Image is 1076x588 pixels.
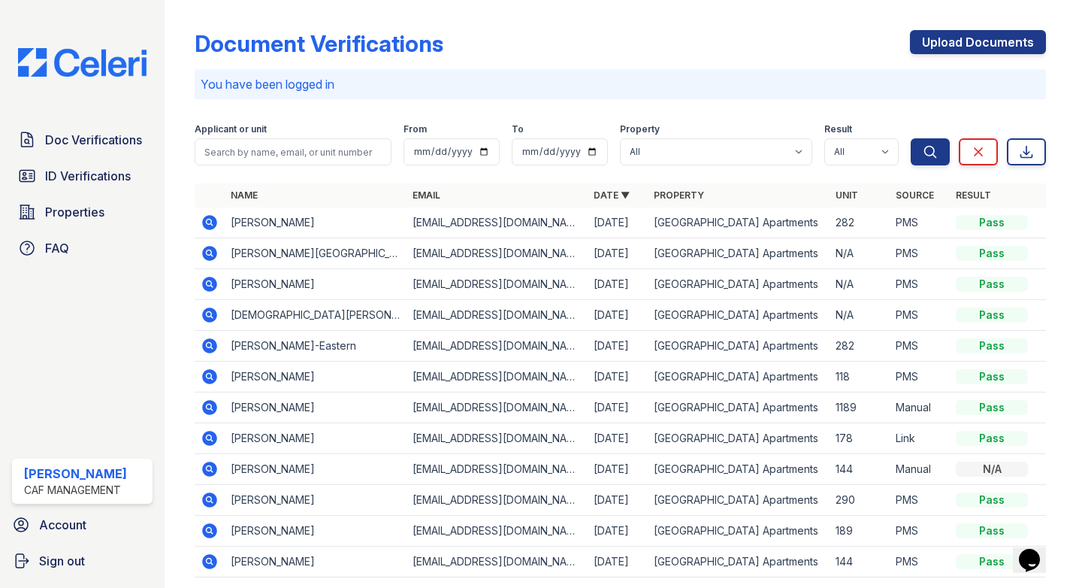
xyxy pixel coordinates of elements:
[588,423,648,454] td: [DATE]
[407,269,588,300] td: [EMAIL_ADDRESS][DOMAIN_NAME]
[225,300,407,331] td: [DEMOGRAPHIC_DATA][PERSON_NAME]
[956,431,1028,446] div: Pass
[648,331,830,362] td: [GEOGRAPHIC_DATA] Apartments
[39,552,85,570] span: Sign out
[6,546,159,576] a: Sign out
[956,338,1028,353] div: Pass
[648,547,830,577] td: [GEOGRAPHIC_DATA] Apartments
[201,75,1040,93] p: You have been logged in
[956,493,1028,508] div: Pass
[956,277,1028,292] div: Pass
[830,516,890,547] td: 189
[824,123,852,135] label: Result
[231,189,258,201] a: Name
[956,308,1028,323] div: Pass
[407,547,588,577] td: [EMAIL_ADDRESS][DOMAIN_NAME]
[225,485,407,516] td: [PERSON_NAME]
[648,454,830,485] td: [GEOGRAPHIC_DATA] Apartments
[12,233,153,263] a: FAQ
[225,362,407,393] td: [PERSON_NAME]
[403,123,427,135] label: From
[45,131,142,149] span: Doc Verifications
[12,125,153,155] a: Doc Verifications
[407,331,588,362] td: [EMAIL_ADDRESS][DOMAIN_NAME]
[195,138,391,165] input: Search by name, email, or unit number
[830,300,890,331] td: N/A
[407,423,588,454] td: [EMAIL_ADDRESS][DOMAIN_NAME]
[588,208,648,238] td: [DATE]
[225,423,407,454] td: [PERSON_NAME]
[588,485,648,516] td: [DATE]
[836,189,858,201] a: Unit
[588,300,648,331] td: [DATE]
[407,454,588,485] td: [EMAIL_ADDRESS][DOMAIN_NAME]
[890,362,950,393] td: PMS
[588,516,648,547] td: [DATE]
[890,238,950,269] td: PMS
[225,454,407,485] td: [PERSON_NAME]
[648,362,830,393] td: [GEOGRAPHIC_DATA] Apartments
[890,269,950,300] td: PMS
[648,423,830,454] td: [GEOGRAPHIC_DATA] Apartments
[45,203,104,221] span: Properties
[407,208,588,238] td: [EMAIL_ADDRESS][DOMAIN_NAME]
[956,189,991,201] a: Result
[910,30,1046,54] a: Upload Documents
[830,269,890,300] td: N/A
[830,208,890,238] td: 282
[225,516,407,547] td: [PERSON_NAME]
[830,485,890,516] td: 290
[648,300,830,331] td: [GEOGRAPHIC_DATA] Apartments
[225,269,407,300] td: [PERSON_NAME]
[830,238,890,269] td: N/A
[6,48,159,77] img: CE_Logo_Blue-a8612792a0a2168367f1c8372b55b34899dd931a85d93a1a3d3e32e68fde9ad4.png
[407,516,588,547] td: [EMAIL_ADDRESS][DOMAIN_NAME]
[830,423,890,454] td: 178
[588,362,648,393] td: [DATE]
[956,215,1028,230] div: Pass
[648,269,830,300] td: [GEOGRAPHIC_DATA] Apartments
[45,239,69,257] span: FAQ
[225,393,407,423] td: [PERSON_NAME]
[890,454,950,485] td: Manual
[830,547,890,577] td: 144
[225,547,407,577] td: [PERSON_NAME]
[512,123,524,135] label: To
[648,516,830,547] td: [GEOGRAPHIC_DATA] Apartments
[956,554,1028,569] div: Pass
[830,454,890,485] td: 144
[956,369,1028,384] div: Pass
[588,454,648,485] td: [DATE]
[956,523,1028,538] div: Pass
[830,362,890,393] td: 118
[407,393,588,423] td: [EMAIL_ADDRESS][DOMAIN_NAME]
[830,331,890,362] td: 282
[407,300,588,331] td: [EMAIL_ADDRESS][DOMAIN_NAME]
[588,547,648,577] td: [DATE]
[6,510,159,540] a: Account
[225,208,407,238] td: [PERSON_NAME]
[896,189,934,201] a: Source
[648,393,830,423] td: [GEOGRAPHIC_DATA] Apartments
[24,483,127,498] div: CAF Management
[407,485,588,516] td: [EMAIL_ADDRESS][DOMAIN_NAME]
[890,516,950,547] td: PMS
[588,393,648,423] td: [DATE]
[1013,528,1061,573] iframe: chat widget
[890,208,950,238] td: PMS
[39,516,86,534] span: Account
[24,465,127,483] div: [PERSON_NAME]
[648,238,830,269] td: [GEOGRAPHIC_DATA] Apartments
[594,189,630,201] a: Date ▼
[654,189,704,201] a: Property
[407,238,588,269] td: [EMAIL_ADDRESS][DOMAIN_NAME]
[890,547,950,577] td: PMS
[890,485,950,516] td: PMS
[407,362,588,393] td: [EMAIL_ADDRESS][DOMAIN_NAME]
[956,462,1028,477] div: N/A
[588,238,648,269] td: [DATE]
[45,167,131,185] span: ID Verifications
[890,300,950,331] td: PMS
[648,485,830,516] td: [GEOGRAPHIC_DATA] Apartments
